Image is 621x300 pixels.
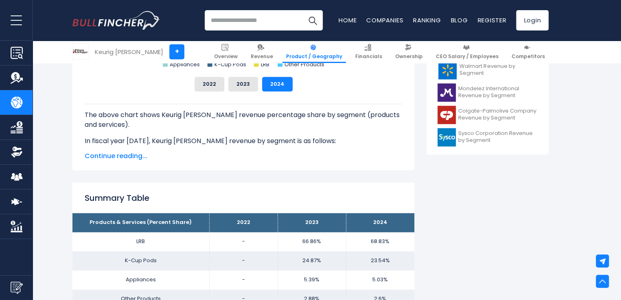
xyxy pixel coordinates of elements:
span: Walmart Revenue by Segment [459,63,538,77]
img: CL logo [437,106,456,124]
button: 2022 [195,77,224,91]
a: Sysco Corporation Revenue by Segment [433,126,542,148]
td: - [209,270,278,289]
span: Overview [214,53,238,60]
text: K-Cup Pods [214,61,246,68]
td: 68.83% [346,232,414,251]
img: Bullfincher logo [72,11,160,30]
text: Appliances [170,61,200,68]
a: Colgate-Palmolive Company Revenue by Segment [433,104,542,126]
a: Financials [352,41,386,63]
span: CEO Salary / Employees [436,53,499,60]
a: Go to homepage [72,11,160,30]
td: K-Cup Pods [72,251,209,270]
a: Walmart Revenue by Segment [433,59,542,81]
h2: Summary Table [85,192,402,204]
a: Ranking [413,16,441,24]
th: Products & Services (Percent Share) [72,213,209,232]
a: + [169,44,184,59]
a: Home [339,16,356,24]
img: WMT logo [437,61,457,79]
span: Revenue [251,53,273,60]
a: Product / Geography [282,41,346,63]
td: 5.39% [278,270,346,289]
span: Competitors [512,53,545,60]
p: In fiscal year [DATE], Keurig [PERSON_NAME] revenue by segment is as follows: [85,136,402,146]
td: 24.87% [278,251,346,270]
td: 5.03% [346,270,414,289]
th: 2022 [209,213,278,232]
span: Sysco Corporation Revenue by Segment [458,130,538,144]
span: Mondelez International Revenue by Segment [458,85,538,99]
a: Mondelez International Revenue by Segment [433,81,542,104]
div: Keurig [PERSON_NAME] [95,47,163,57]
a: CEO Salary / Employees [432,41,502,63]
th: 2024 [346,213,414,232]
span: Product / Geography [286,53,342,60]
button: Search [302,10,323,30]
a: Companies [366,16,403,24]
a: Overview [210,41,241,63]
text: LRB [261,61,269,68]
td: Appliances [72,270,209,289]
span: Financials [355,53,382,60]
text: Other Products [284,61,324,68]
span: Ownership [395,53,423,60]
a: Competitors [508,41,549,63]
span: Colgate-Palmolive Company Revenue by Segment [458,108,538,122]
th: 2023 [278,213,346,232]
img: MDLZ logo [437,83,456,102]
td: - [209,232,278,251]
button: 2024 [262,77,293,91]
img: Ownership [11,146,23,158]
span: Continue reading... [85,151,402,161]
a: Register [477,16,506,24]
img: KDP logo [73,44,88,59]
td: - [209,251,278,270]
button: 2023 [228,77,258,91]
a: Revenue [247,41,277,63]
a: Blog [450,16,468,24]
td: LRB [72,232,209,251]
a: Login [516,10,549,30]
td: 23.54% [346,251,414,270]
div: The for Keurig [PERSON_NAME] is the LRB, which represents 68.83% of its total revenue. The for Ke... [85,104,402,240]
p: The above chart shows Keurig [PERSON_NAME] revenue percentage share by segment (products and serv... [85,110,402,130]
a: Ownership [391,41,426,63]
td: 66.86% [278,232,346,251]
img: SYY logo [437,128,456,146]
